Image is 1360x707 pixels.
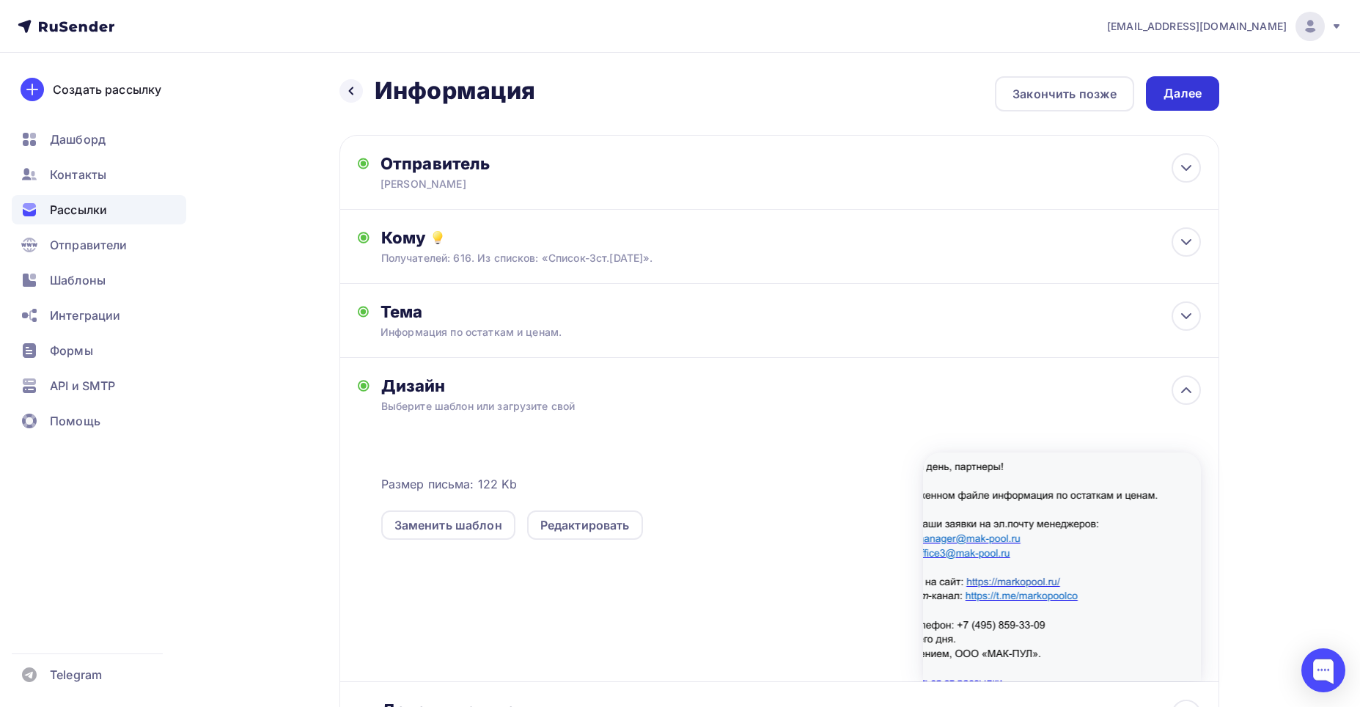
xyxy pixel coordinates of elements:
span: Формы [50,342,93,359]
div: Далее [1164,85,1202,102]
a: Формы [12,336,186,365]
div: Получателей: 616. Из списков: «Список-3ст.[DATE]». [381,251,1120,265]
div: Отправитель [381,153,698,174]
span: API и SMTP [50,377,115,395]
span: Рассылки [50,201,107,219]
div: Выберите шаблон или загрузите свой [381,399,1120,414]
div: Дизайн [381,376,1201,396]
span: Telegram [50,666,102,684]
div: Закончить позже [1012,85,1117,103]
span: Размер письма: 122 Kb [381,475,518,493]
h2: Информация [375,76,535,106]
a: Отправители [12,230,186,260]
span: Отправители [50,236,128,254]
div: Тема [381,301,670,322]
a: Рассылки [12,195,186,224]
div: Информация по остаткам и ценам. [381,325,642,340]
a: Дашборд [12,125,186,154]
span: Интеграции [50,307,120,324]
span: Шаблоны [50,271,106,289]
a: [EMAIL_ADDRESS][DOMAIN_NAME] [1107,12,1342,41]
a: Шаблоны [12,265,186,295]
span: Контакты [50,166,106,183]
div: Заменить шаблон [394,516,502,534]
span: Помощь [50,412,100,430]
div: Создать рассылку [53,81,161,98]
span: Дашборд [50,131,106,148]
div: Кому [381,227,1201,248]
div: [PERSON_NAME] [381,177,666,191]
a: Контакты [12,160,186,189]
span: [EMAIL_ADDRESS][DOMAIN_NAME] [1107,19,1287,34]
div: Редактировать [540,516,630,534]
